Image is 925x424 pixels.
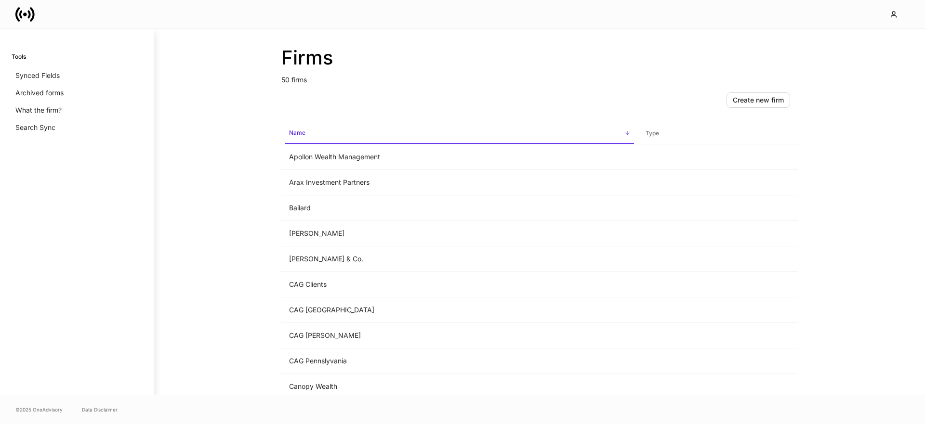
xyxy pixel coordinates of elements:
[285,123,634,144] span: Name
[281,69,798,85] p: 50 firms
[281,272,638,297] td: CAG Clients
[12,84,142,102] a: Archived forms
[15,71,60,80] p: Synced Fields
[15,406,63,413] span: © 2025 OneAdvisory
[281,297,638,323] td: CAG [GEOGRAPHIC_DATA]
[281,323,638,348] td: CAG [PERSON_NAME]
[281,195,638,221] td: Bailard
[15,123,55,132] p: Search Sync
[733,97,784,103] div: Create new firm
[12,52,26,61] h6: Tools
[281,348,638,374] td: CAG Pennslyvania
[281,374,638,399] td: Canopy Wealth
[281,144,638,170] td: Apollon Wealth Management
[12,119,142,136] a: Search Sync
[12,102,142,119] a: What the firm?
[281,46,798,69] h2: Firms
[642,124,794,143] span: Type
[646,128,659,138] h6: Type
[15,105,62,115] p: What the firm?
[281,246,638,272] td: [PERSON_NAME] & Co.
[281,221,638,246] td: [PERSON_NAME]
[15,88,64,98] p: Archived forms
[82,406,118,413] a: Data Disclaimer
[289,128,305,137] h6: Name
[12,67,142,84] a: Synced Fields
[727,92,790,108] button: Create new firm
[281,170,638,195] td: Arax Investment Partners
